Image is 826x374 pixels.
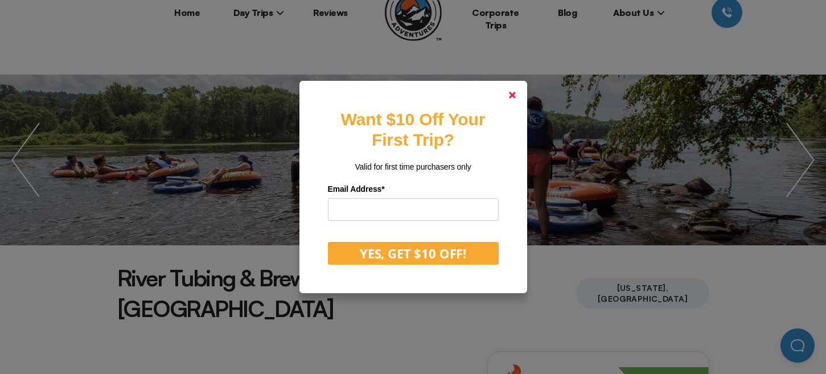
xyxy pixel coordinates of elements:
a: Close [499,81,526,109]
label: Email Address [328,180,499,198]
span: Required [381,184,384,194]
button: YES, GET $10 OFF! [328,242,499,265]
strong: Want $10 Off Your First Trip? [341,110,485,149]
span: Valid for first time purchasers only [355,162,471,171]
